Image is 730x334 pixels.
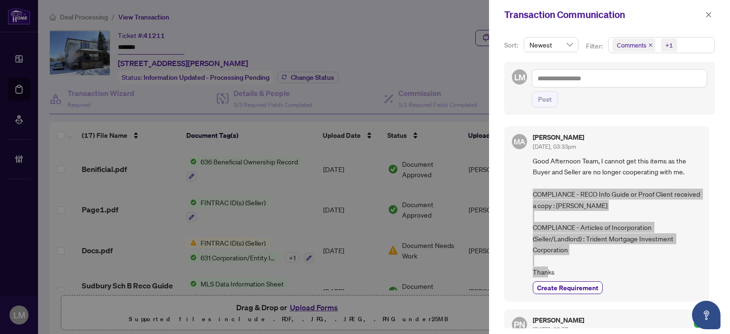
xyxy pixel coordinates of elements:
h5: [PERSON_NAME] [533,134,584,141]
span: PN [514,318,525,331]
span: close [648,43,653,48]
span: Comments [617,40,646,50]
span: MA [514,136,525,147]
span: [DATE], 03:33pm [533,143,576,150]
h5: [PERSON_NAME] [533,317,584,324]
button: Open asap [692,301,720,329]
span: check-circle [694,320,701,328]
span: Newest [529,38,573,52]
div: +1 [665,40,673,50]
p: Filter: [586,41,604,51]
span: Good Afternoon Team, I cannot get this items as the Buyer and Seller are no longer cooperating wi... [533,155,701,277]
span: [DATE], 03:57pm [533,326,576,333]
button: Post [532,91,558,107]
span: LM [514,71,525,84]
span: Create Requirement [537,283,598,293]
span: Comments [613,38,655,52]
span: close [705,11,712,18]
p: Sort: [504,40,520,50]
div: Transaction Communication [504,8,702,22]
button: Create Requirement [533,281,603,294]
